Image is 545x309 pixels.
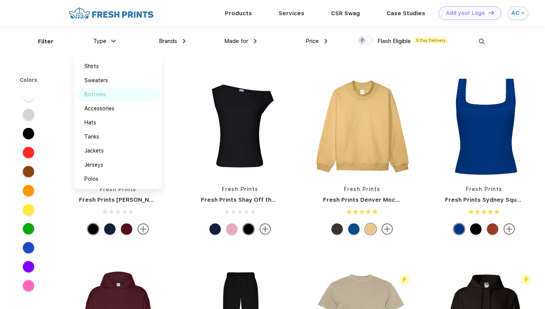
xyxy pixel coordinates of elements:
div: Bottoms [84,91,106,99]
span: Flash Eligible [377,38,411,45]
div: Black [243,223,254,235]
a: Fresh Prints Denver Mock Neck Heavyweight Sweatshirt [323,196,488,203]
img: func=resize&h=266 [312,76,413,178]
img: func=resize&h=266 [434,76,535,178]
div: Royal mto [453,223,465,235]
div: Royal Blue mto [348,223,360,235]
img: desktop_search.svg [475,35,488,48]
div: Jerseys [84,161,103,169]
img: more.svg [504,223,515,235]
div: Toasted mto [487,223,498,235]
div: Polos [84,175,98,183]
div: Black [87,223,99,235]
div: Black [470,223,482,235]
span: 5 Day Delivery [414,37,448,44]
span: Type [93,38,106,45]
span: Price [306,38,319,45]
img: fo%20logo%202.webp [67,6,156,20]
a: Products [225,10,252,17]
a: Services [279,10,304,17]
img: flash_active_toggle.svg [399,275,409,285]
div: Bahama Yellow mto [365,223,376,235]
div: Burgundy mto [121,223,132,235]
div: Add your Logo [446,10,485,16]
img: more.svg [138,223,149,235]
a: Fresh Prints [466,186,502,192]
img: dropdown.png [254,39,257,43]
span: Brands [159,38,177,45]
div: Navy mto [209,223,221,235]
img: dropdown.png [111,40,116,42]
img: dropdown.png [325,39,327,43]
div: Filter [38,37,54,46]
a: Fresh Prints [222,186,258,192]
div: Tanks [84,133,99,141]
img: flash_active_toggle.svg [521,275,531,285]
a: Fresh Prints [100,186,136,192]
div: Shirts [84,62,99,70]
div: Accessories [84,105,114,113]
img: more.svg [260,223,271,235]
div: Hats [84,119,96,127]
div: Sweaters [84,76,108,84]
img: dropdown.png [183,39,185,43]
a: Fresh Prints [PERSON_NAME] Off the Shoulder Top [79,196,227,203]
img: more.svg [382,223,393,235]
a: CSR Swag [331,10,360,17]
img: func=resize&h=266 [190,76,291,178]
a: Fresh Prints [344,186,380,192]
div: Navy [104,223,116,235]
img: func=resize&h=266 [68,76,169,178]
div: Jackets [84,147,104,155]
img: DT [489,11,494,15]
img: arrow_down_blue.svg [521,11,524,14]
div: Colors [14,76,43,84]
span: Made for [224,38,248,45]
div: Dark Chocolate mto [331,223,343,235]
div: Light Pink [226,223,238,235]
a: Fresh Prints Shay Off the Shoulder Tank [201,196,318,203]
div: AC [511,10,520,16]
